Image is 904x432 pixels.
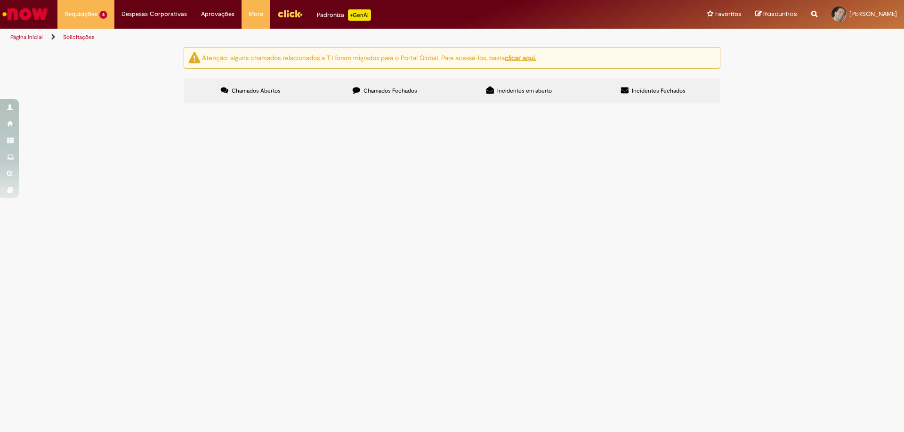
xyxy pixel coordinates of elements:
[348,9,371,21] p: +GenAi
[715,9,741,19] span: Favoritos
[202,53,536,62] ng-bind-html: Atenção: alguns chamados relacionados a T.I foram migrados para o Portal Global. Para acessá-los,...
[10,33,43,41] a: Página inicial
[232,87,281,94] span: Chamados Abertos
[763,9,797,18] span: Rascunhos
[505,53,536,62] a: clicar aqui.
[632,87,686,94] span: Incidentes Fechados
[755,10,797,19] a: Rascunhos
[99,11,107,19] span: 4
[363,87,417,94] span: Chamados Fechados
[201,9,234,19] span: Aprovações
[277,7,303,21] img: click_logo_yellow_360x200.png
[849,10,897,18] span: [PERSON_NAME]
[317,9,371,21] div: Padroniza
[249,9,263,19] span: More
[7,29,596,46] ul: Trilhas de página
[121,9,187,19] span: Despesas Corporativas
[65,9,97,19] span: Requisições
[1,5,49,24] img: ServiceNow
[63,33,95,41] a: Solicitações
[497,87,552,94] span: Incidentes em aberto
